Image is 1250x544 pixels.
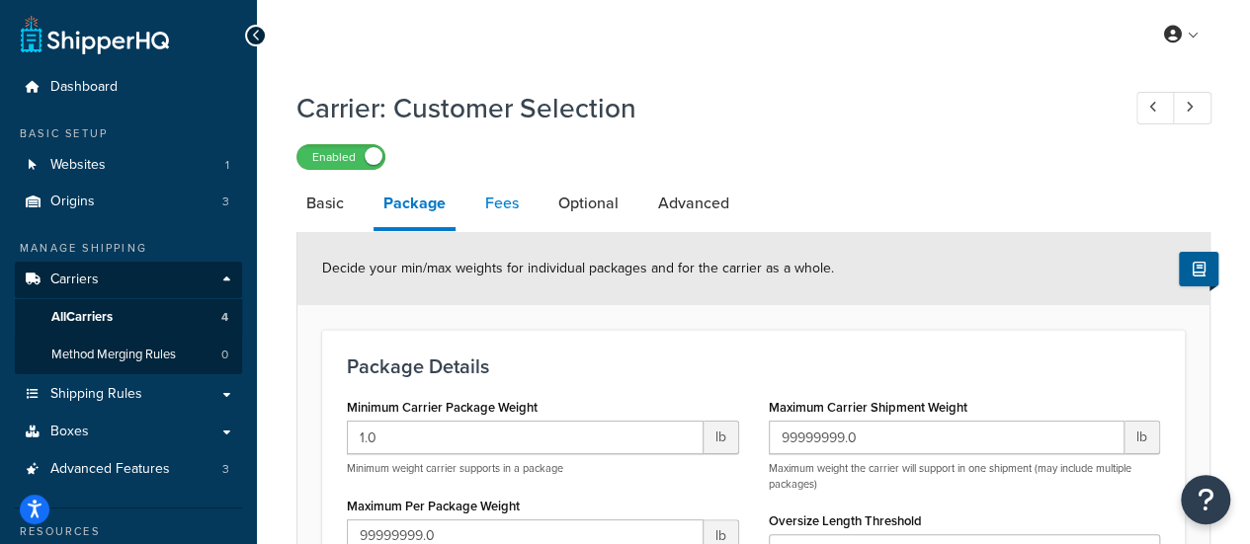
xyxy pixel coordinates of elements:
label: Maximum Carrier Shipment Weight [769,400,967,415]
a: AllCarriers4 [15,299,242,336]
a: Advanced [648,180,739,227]
a: Websites1 [15,147,242,184]
a: Package [374,180,456,231]
span: lb [704,421,739,454]
p: Minimum weight carrier supports in a package [347,461,739,476]
button: Show Help Docs [1179,252,1218,286]
a: Carriers [15,262,242,298]
span: Boxes [50,424,89,440]
button: Open Resource Center [1181,475,1230,524]
a: Boxes [15,414,242,450]
a: Origins3 [15,184,242,220]
h1: Carrier: Customer Selection [296,89,1100,127]
span: Carriers [50,272,99,288]
span: Advanced Features [50,461,170,478]
label: Enabled [297,145,384,169]
span: Shipping Rules [50,386,142,403]
li: Websites [15,147,242,184]
li: Advanced Features [15,451,242,488]
div: Basic Setup [15,125,242,142]
span: 3 [222,461,229,478]
label: Oversize Length Threshold [769,513,922,528]
li: Carriers [15,262,242,374]
span: 3 [222,194,229,210]
span: 4 [221,309,228,326]
span: 1 [225,157,229,174]
span: 0 [221,347,228,363]
a: Previous Record [1136,92,1175,124]
span: Dashboard [50,79,118,96]
a: Dashboard [15,69,242,106]
a: Next Record [1173,92,1211,124]
div: Resources [15,523,242,540]
a: Method Merging Rules0 [15,337,242,373]
p: Maximum weight the carrier will support in one shipment (may include multiple packages) [769,461,1161,492]
div: Manage Shipping [15,240,242,257]
label: Maximum Per Package Weight [347,499,520,513]
h3: Package Details [347,355,1160,377]
li: Method Merging Rules [15,337,242,373]
a: Basic [296,180,354,227]
span: Method Merging Rules [51,347,176,363]
a: Shipping Rules [15,376,242,413]
a: Optional [548,180,628,227]
span: Websites [50,157,106,174]
span: Origins [50,194,95,210]
a: Fees [475,180,529,227]
li: Origins [15,184,242,220]
span: All Carriers [51,309,113,326]
label: Minimum Carrier Package Weight [347,400,538,415]
span: Decide your min/max weights for individual packages and for the carrier as a whole. [322,258,834,278]
a: Advanced Features3 [15,451,242,488]
span: lb [1125,421,1160,454]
